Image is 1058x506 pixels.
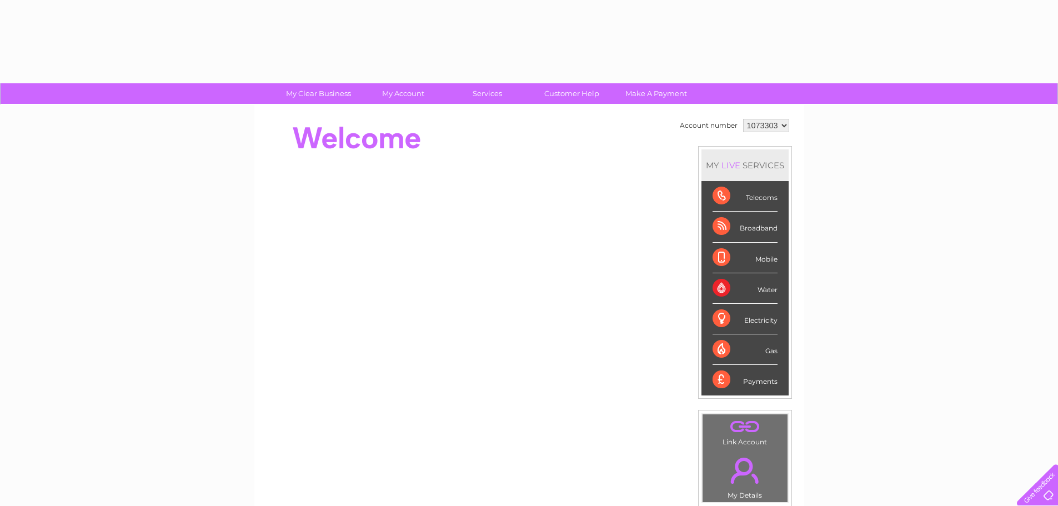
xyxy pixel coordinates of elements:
[713,243,778,273] div: Mobile
[713,365,778,395] div: Payments
[701,149,789,181] div: MY SERVICES
[705,451,785,490] a: .
[713,304,778,334] div: Electricity
[713,212,778,242] div: Broadband
[713,273,778,304] div: Water
[273,83,364,104] a: My Clear Business
[357,83,449,104] a: My Account
[719,160,743,171] div: LIVE
[442,83,533,104] a: Services
[702,448,788,503] td: My Details
[713,334,778,365] div: Gas
[702,414,788,449] td: Link Account
[610,83,702,104] a: Make A Payment
[713,181,778,212] div: Telecoms
[677,116,740,135] td: Account number
[526,83,618,104] a: Customer Help
[705,417,785,437] a: .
